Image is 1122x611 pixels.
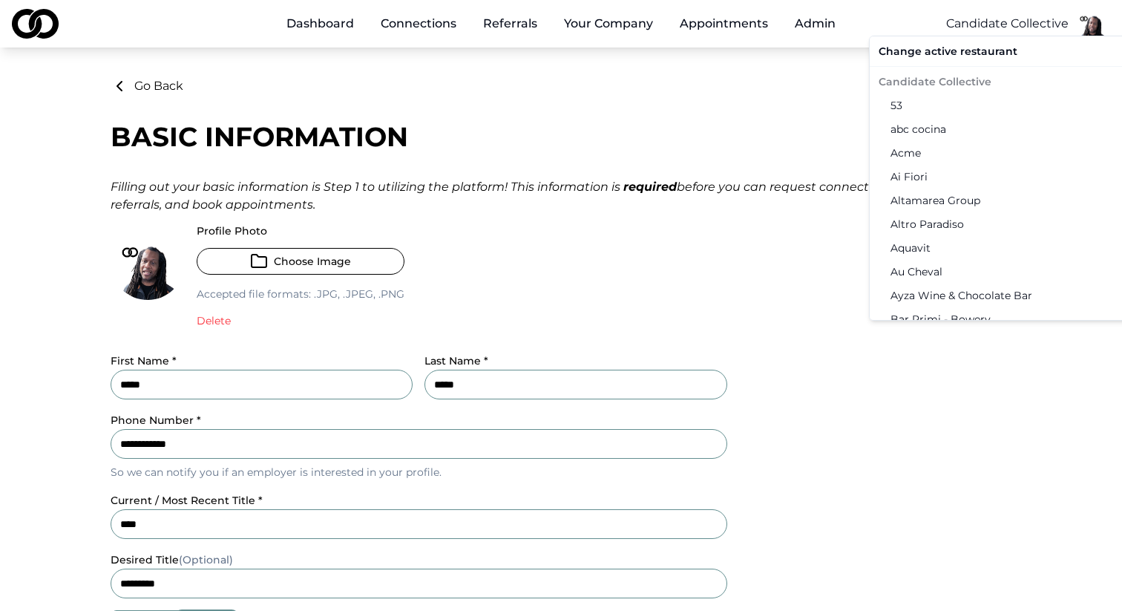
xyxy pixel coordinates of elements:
[424,354,488,367] label: Last Name *
[12,9,59,39] img: logo
[111,553,233,566] label: desired title
[111,226,185,300] img: fc566690-cf65-45d8-a465-1d4f683599e2-basimCC1-profile_picture.png
[197,313,231,328] button: Delete
[471,9,549,39] a: Referrals
[946,15,1069,33] button: Candidate Collective
[552,9,665,39] button: Your Company
[623,180,677,194] strong: required
[311,287,404,301] span: .jpg, .jpeg, .png
[197,226,404,236] label: Profile Photo
[1075,6,1110,42] img: fc566690-cf65-45d8-a465-1d4f683599e2-basimCC1-profile_picture.png
[111,494,263,507] label: current / most recent title *
[111,354,177,367] label: First Name *
[111,77,183,95] button: Go Back
[275,9,366,39] a: Dashboard
[179,553,233,566] span: (Optional)
[369,9,468,39] a: Connections
[111,178,1001,214] div: Filling out your basic information is Step 1 to utilizing the platform! This information is befor...
[275,9,847,39] nav: Main
[197,248,404,275] button: Choose Image
[197,287,404,301] p: Accepted file formats:
[783,9,847,39] button: Admin
[111,465,727,480] p: So we can notify you if an employer is interested in your profile.
[111,122,1001,151] div: Basic Information
[111,414,201,427] label: Phone Number *
[668,9,780,39] a: Appointments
